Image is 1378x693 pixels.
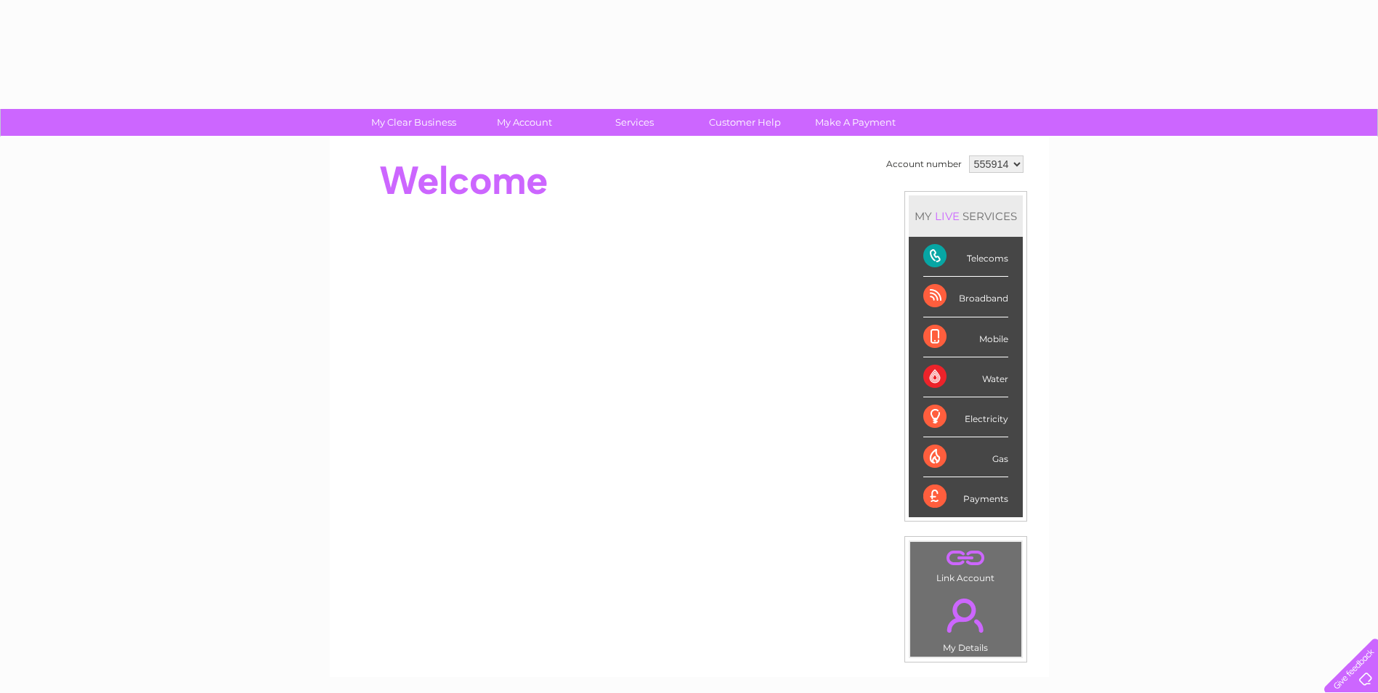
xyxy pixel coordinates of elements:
td: My Details [909,586,1022,657]
a: Make A Payment [795,109,915,136]
a: Customer Help [685,109,805,136]
a: . [914,546,1018,571]
div: LIVE [932,209,962,223]
div: Mobile [923,317,1008,357]
div: Water [923,357,1008,397]
div: Payments [923,477,1008,516]
td: Account number [883,152,965,177]
div: MY SERVICES [909,195,1023,237]
div: Telecoms [923,237,1008,277]
div: Gas [923,437,1008,477]
a: . [914,590,1018,641]
a: My Clear Business [354,109,474,136]
div: Broadband [923,277,1008,317]
td: Link Account [909,541,1022,587]
a: Services [575,109,694,136]
div: Electricity [923,397,1008,437]
a: My Account [464,109,584,136]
